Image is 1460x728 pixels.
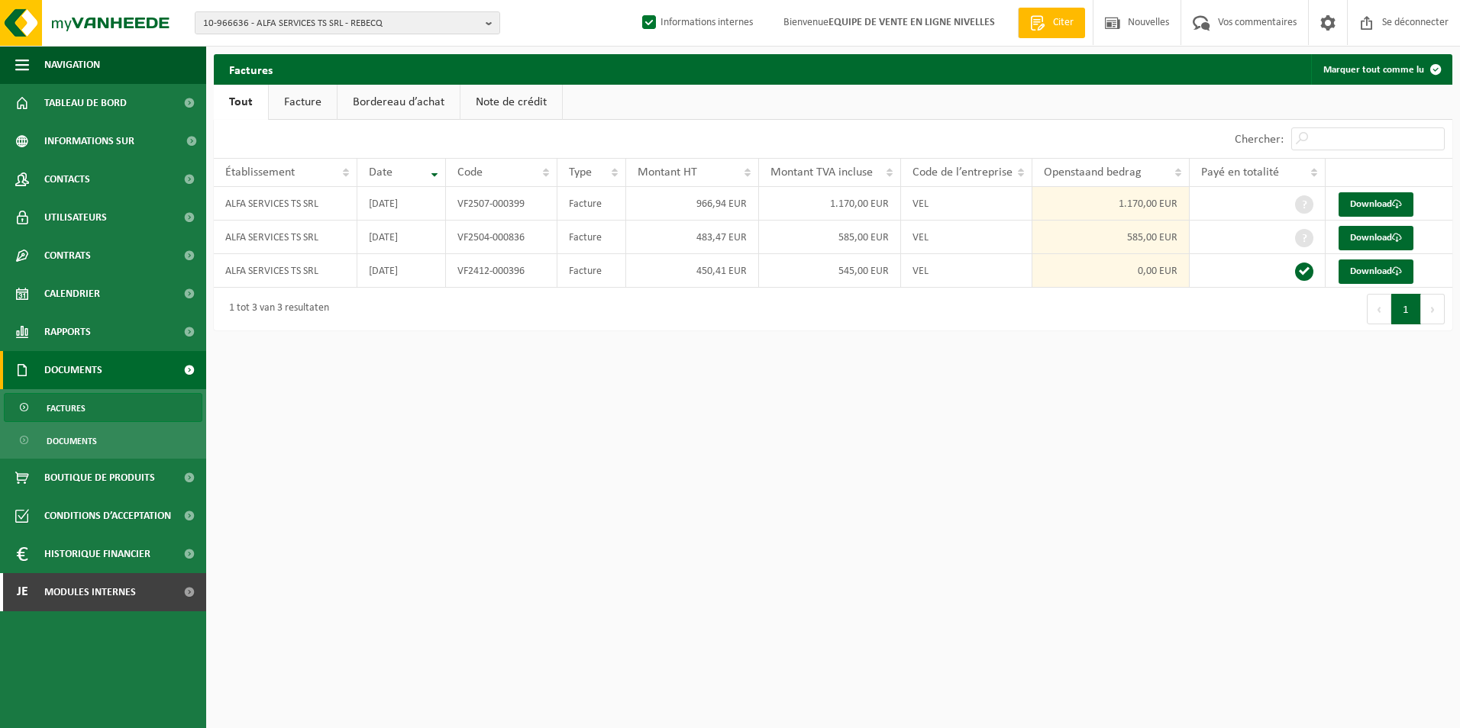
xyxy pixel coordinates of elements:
[357,187,447,221] td: [DATE]
[1032,187,1190,221] td: 1.170,00 EUR
[47,394,86,423] span: Factures
[901,221,1032,254] td: VEL
[759,221,901,254] td: 585,00 EUR
[1049,15,1077,31] span: Citer
[446,254,557,288] td: VF2412-000396
[1044,166,1142,179] span: Openstaand bedrag
[759,254,901,288] td: 545,00 EUR
[912,166,1013,179] span: Code de l’entreprise
[901,187,1032,221] td: VEL
[357,221,447,254] td: [DATE]
[1339,226,1413,250] a: Download
[1367,294,1391,324] button: Précédent
[1350,266,1392,276] font: Download
[1350,199,1392,209] font: Download
[1350,233,1392,243] font: Download
[829,17,995,28] strong: EQUIPE DE VENTE EN LIGNE NIVELLES
[557,187,627,221] td: Facture
[221,295,329,323] div: 1 tot 3 van 3 resultaten
[639,11,753,34] label: Informations internes
[1032,221,1190,254] td: 585,00 EUR
[44,237,91,275] span: Contrats
[44,122,176,160] span: Informations sur l’entreprise
[1339,192,1413,217] a: Download
[457,166,483,179] span: Code
[357,254,447,288] td: [DATE]
[44,160,90,198] span: Contacts
[44,275,100,313] span: Calendrier
[557,221,627,254] td: Facture
[44,497,171,535] span: Conditions d’acceptation
[44,84,127,122] span: Tableau de bord
[214,221,357,254] td: ALFA SERVICES TS SRL
[626,221,759,254] td: 483,47 EUR
[460,85,562,120] a: Note de crédit
[195,11,500,34] button: 10-966636 - ALFA SERVICES TS SRL - REBECQ
[214,187,357,221] td: ALFA SERVICES TS SRL
[1018,8,1085,38] a: Citer
[1201,166,1279,179] span: Payé en totalité
[269,85,337,120] a: Facture
[1339,259,1413,284] a: Download
[1323,65,1424,75] font: Marquer tout comme lu
[338,85,460,120] a: Bordereau d’achat
[369,166,392,179] span: Date
[44,459,155,497] span: Boutique de produits
[626,187,759,221] td: 966,94 EUR
[44,313,91,351] span: Rapports
[44,198,107,237] span: Utilisateurs
[15,573,29,611] span: Je
[44,46,100,84] span: Navigation
[1235,134,1284,146] label: Chercher:
[44,535,150,573] span: Historique financier
[4,393,202,422] a: Factures
[214,85,268,120] a: Tout
[225,166,295,179] span: Établissement
[626,254,759,288] td: 450,41 EUR
[569,166,592,179] span: Type
[783,17,995,28] font: Bienvenue
[759,187,901,221] td: 1.170,00 EUR
[1391,294,1421,324] button: 1
[1311,54,1451,85] button: Marquer tout comme lu
[214,54,288,84] h2: Factures
[44,573,136,611] span: Modules internes
[1032,254,1190,288] td: 0,00 EUR
[214,254,357,288] td: ALFA SERVICES TS SRL
[446,187,557,221] td: VF2507-000399
[770,166,873,179] span: Montant TVA incluse
[638,166,697,179] span: Montant HT
[44,351,102,389] span: Documents
[203,12,480,35] span: 10-966636 - ALFA SERVICES TS SRL - REBECQ
[4,426,202,455] a: Documents
[901,254,1032,288] td: VEL
[557,254,627,288] td: Facture
[446,221,557,254] td: VF2504-000836
[47,427,97,456] span: Documents
[1421,294,1445,324] button: Prochain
